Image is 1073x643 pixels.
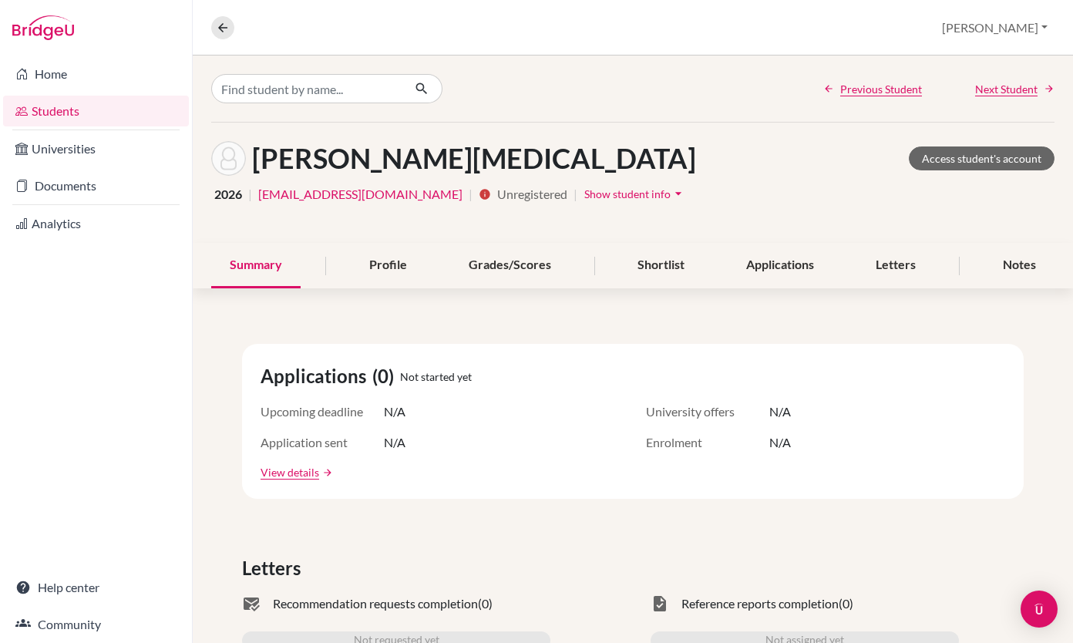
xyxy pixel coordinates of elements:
[769,402,791,421] span: N/A
[261,362,372,390] span: Applications
[3,609,189,640] a: Community
[681,594,839,613] span: Reference reports completion
[651,594,669,613] span: task
[273,594,478,613] span: Recommendation requests completion
[450,243,570,288] div: Grades/Scores
[261,402,384,421] span: Upcoming deadline
[211,243,301,288] div: Summary
[211,74,402,103] input: Find student by name...
[1021,591,1058,628] div: Open Intercom Messenger
[319,467,333,478] a: arrow_forward
[258,185,462,204] a: [EMAIL_ADDRESS][DOMAIN_NAME]
[671,186,686,201] i: arrow_drop_down
[839,594,853,613] span: (0)
[619,243,703,288] div: Shortlist
[242,594,261,613] span: mark_email_read
[584,182,687,206] button: Show student infoarrow_drop_down
[12,15,74,40] img: Bridge-U
[248,185,252,204] span: |
[372,362,400,390] span: (0)
[3,96,189,126] a: Students
[384,433,405,452] span: N/A
[3,133,189,164] a: Universities
[242,554,307,582] span: Letters
[857,243,934,288] div: Letters
[3,170,189,201] a: Documents
[3,208,189,239] a: Analytics
[478,594,493,613] span: (0)
[573,185,577,204] span: |
[3,572,189,603] a: Help center
[479,188,491,200] i: info
[975,81,1038,97] span: Next Student
[469,185,473,204] span: |
[497,185,567,204] span: Unregistered
[909,146,1054,170] a: Access student's account
[646,402,769,421] span: University offers
[351,243,425,288] div: Profile
[214,185,242,204] span: 2026
[984,243,1054,288] div: Notes
[728,243,832,288] div: Applications
[935,13,1054,42] button: [PERSON_NAME]
[823,81,922,97] a: Previous Student
[400,369,472,385] span: Not started yet
[840,81,922,97] span: Previous Student
[261,433,384,452] span: Application sent
[252,142,696,175] h1: [PERSON_NAME][MEDICAL_DATA]
[584,187,671,200] span: Show student info
[975,81,1054,97] a: Next Student
[3,59,189,89] a: Home
[646,433,769,452] span: Enrolment
[769,433,791,452] span: N/A
[211,141,246,176] img: Nikita Sirotin's avatar
[384,402,405,421] span: N/A
[261,464,319,480] a: View details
